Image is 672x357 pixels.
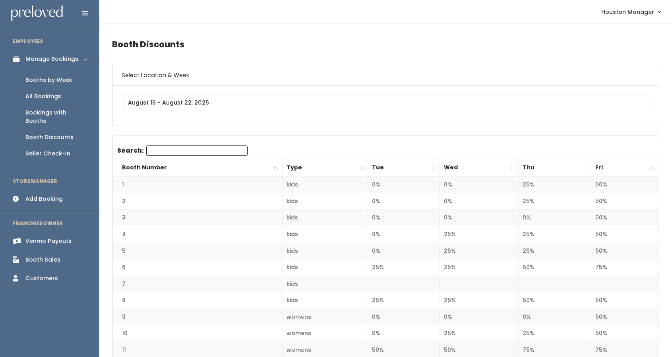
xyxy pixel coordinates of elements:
[519,176,591,193] td: 25%
[25,237,72,245] div: Venmo Payouts
[146,146,248,156] input: Search:
[25,109,87,125] div: Bookings with Booths
[112,292,282,309] td: 8
[591,325,659,342] td: 50%
[282,176,368,193] td: kids
[519,308,591,325] td: 0%
[601,8,654,16] span: Houston Manager
[519,193,591,210] td: 25%
[122,95,649,110] input: August 16 - August 22, 2025
[368,176,440,193] td: 0%
[112,176,282,193] td: 1
[591,159,659,177] th: Fri: activate to sort column ascending
[440,159,519,177] th: Wed: activate to sort column ascending
[117,146,248,156] label: Search:
[368,325,440,342] td: 0%
[25,256,60,264] div: Booth Sales
[112,325,282,342] td: 10
[591,193,659,210] td: 50%
[591,259,659,276] td: 75%
[519,325,591,342] td: 25%
[368,159,440,177] th: Tue: activate to sort column ascending
[519,159,591,177] th: Thu: activate to sort column ascending
[368,193,440,210] td: 0%
[25,133,74,142] div: Booth Discounts
[112,159,282,177] th: Booth Number: activate to sort column descending
[368,243,440,259] td: 0%
[591,226,659,243] td: 50%
[440,193,519,210] td: 0%
[112,259,282,276] td: 6
[440,243,519,259] td: 25%
[112,243,282,259] td: 5
[368,308,440,325] td: 0%
[368,292,440,309] td: 25%
[282,159,368,177] th: Type: activate to sort column ascending
[368,259,440,276] td: 25%
[112,65,659,85] h6: Select Location & Week
[519,226,591,243] td: 25%
[11,6,63,21] img: preloved logo
[440,210,519,226] td: 0%
[591,292,659,309] td: 50%
[440,226,519,243] td: 25%
[519,259,591,276] td: 50%
[282,292,368,309] td: kids
[282,243,368,259] td: kids
[25,76,72,84] div: Booths by Week
[519,243,591,259] td: 25%
[112,226,282,243] td: 4
[591,243,659,259] td: 50%
[591,210,659,226] td: 50%
[368,210,440,226] td: 0%
[440,292,519,309] td: 25%
[519,210,591,226] td: 0%
[282,193,368,210] td: kids
[282,308,368,325] td: womens
[112,210,282,226] td: 3
[440,308,519,325] td: 0%
[282,276,368,292] td: kids
[593,3,669,20] a: Houston Manager
[112,33,659,55] h4: Booth Discounts
[519,292,591,309] td: 50%
[282,259,368,276] td: kids
[591,308,659,325] td: 50%
[25,55,78,63] div: Manage Bookings
[282,210,368,226] td: kids
[25,149,70,158] div: Seller Check-in
[591,176,659,193] td: 50%
[440,176,519,193] td: 0%
[25,92,61,101] div: All Bookings
[440,325,519,342] td: 25%
[440,259,519,276] td: 25%
[112,276,282,292] td: 7
[25,195,63,203] div: Add Booking
[25,274,58,283] div: Customers
[368,226,440,243] td: 0%
[112,193,282,210] td: 2
[282,226,368,243] td: kids
[282,325,368,342] td: womens
[112,308,282,325] td: 9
